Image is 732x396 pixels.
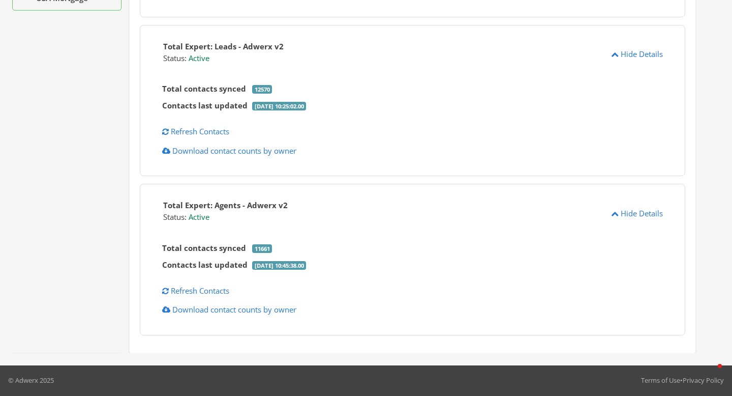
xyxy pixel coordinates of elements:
[162,304,296,315] a: Download contact counts by owner
[641,376,680,385] a: Terms of Use
[189,212,211,222] span: Active
[160,80,250,97] th: Total contacts synced
[160,257,250,273] th: Contacts last updated
[156,122,236,141] button: Refresh Contacts
[162,146,296,156] a: Download contact counts by owner
[641,375,724,385] div: •
[163,200,288,211] div: Total Expert: Agents - Adwerx v2
[160,240,250,257] th: Total contacts synced
[252,102,306,110] span: [DATE] 10:25:02.00
[156,300,303,319] button: Download contact counts by owner
[683,376,724,385] a: Privacy Policy
[8,375,54,385] p: © Adwerx 2025
[252,261,306,270] span: [DATE] 10:45:38.00
[697,361,722,386] iframe: Intercom live chat
[163,52,189,64] label: Status:
[604,204,669,223] button: Hide Details
[252,244,272,253] span: 11661
[156,281,236,300] button: Refresh Contacts
[252,85,272,94] span: 12570
[604,45,669,64] button: Hide Details
[160,97,250,114] th: Contacts last updated
[189,53,211,63] span: Active
[163,211,189,223] label: Status:
[156,142,303,160] button: Download contact counts by owner
[163,41,284,52] div: Total Expert: Leads - Adwerx v2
